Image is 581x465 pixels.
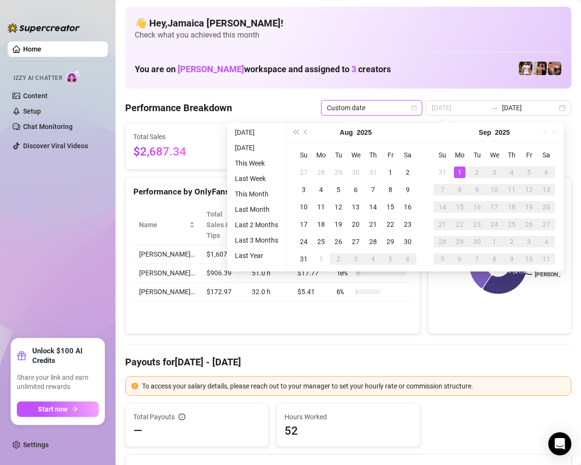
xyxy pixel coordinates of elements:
[8,23,80,33] img: logo-BBDzfeDw.svg
[312,181,330,198] td: 2025-08-04
[364,164,382,181] td: 2025-07-31
[298,201,310,213] div: 10
[364,146,382,164] th: Th
[502,103,557,113] input: End date
[523,167,535,178] div: 5
[541,219,552,230] div: 27
[231,204,282,215] li: Last Month
[382,164,399,181] td: 2025-08-01
[399,198,416,216] td: 2025-08-16
[133,283,201,301] td: [PERSON_NAME]…
[32,346,99,365] strong: Unlock $100 AI Credits
[298,253,310,265] div: 31
[135,16,562,30] h4: 👋 Hey, Jamaica [PERSON_NAME] !
[402,253,413,265] div: 6
[385,201,396,213] div: 15
[333,219,344,230] div: 19
[231,250,282,261] li: Last Year
[468,198,486,216] td: 2025-09-16
[402,167,413,178] div: 2
[486,216,503,233] td: 2025-09-24
[336,286,352,297] span: 6 %
[538,181,555,198] td: 2025-09-13
[520,181,538,198] td: 2025-09-12
[315,236,327,247] div: 25
[231,234,282,246] li: Last 3 Months
[201,205,246,245] th: Total Sales & Tips
[333,236,344,247] div: 26
[330,233,347,250] td: 2025-08-26
[538,146,555,164] th: Sa
[312,146,330,164] th: Mo
[367,253,379,265] div: 4
[351,64,356,74] span: 3
[486,233,503,250] td: 2025-10-01
[315,167,327,178] div: 28
[402,184,413,195] div: 9
[451,164,468,181] td: 2025-09-01
[538,164,555,181] td: 2025-09-06
[295,164,312,181] td: 2025-07-27
[454,167,465,178] div: 1
[437,201,448,213] div: 14
[135,64,391,75] h1: You are on workspace and assigned to creators
[201,245,246,264] td: $1,607.98
[350,201,362,213] div: 13
[548,62,561,75] img: Osvaldo
[17,401,99,417] button: Start nowarrow-right
[23,441,49,449] a: Settings
[133,131,223,142] span: Total Sales
[347,233,364,250] td: 2025-08-27
[295,198,312,216] td: 2025-08-10
[315,219,327,230] div: 18
[503,250,520,268] td: 2025-10-09
[133,423,142,439] span: —
[139,220,187,230] span: Name
[471,253,483,265] div: 7
[468,146,486,164] th: Tu
[451,181,468,198] td: 2025-09-08
[503,181,520,198] td: 2025-09-11
[468,164,486,181] td: 2025-09-02
[471,201,483,213] div: 16
[385,184,396,195] div: 8
[295,181,312,198] td: 2025-08-03
[506,167,517,178] div: 4
[350,253,362,265] div: 3
[434,198,451,216] td: 2025-09-14
[330,146,347,164] th: Tu
[133,412,175,422] span: Total Payouts
[295,146,312,164] th: Su
[451,250,468,268] td: 2025-10-06
[434,181,451,198] td: 2025-09-07
[468,181,486,198] td: 2025-09-09
[330,198,347,216] td: 2025-08-12
[434,250,451,268] td: 2025-10-05
[327,101,416,115] span: Custom date
[523,184,535,195] div: 12
[292,283,330,301] td: $5.41
[333,201,344,213] div: 12
[486,164,503,181] td: 2025-09-03
[489,167,500,178] div: 3
[367,219,379,230] div: 21
[298,219,310,230] div: 17
[541,167,552,178] div: 6
[471,236,483,247] div: 30
[382,198,399,216] td: 2025-08-15
[385,236,396,247] div: 29
[489,201,500,213] div: 17
[503,233,520,250] td: 2025-10-02
[347,146,364,164] th: We
[385,219,396,230] div: 22
[489,236,500,247] div: 1
[347,216,364,233] td: 2025-08-20
[506,253,517,265] div: 9
[312,216,330,233] td: 2025-08-18
[399,216,416,233] td: 2025-08-23
[486,250,503,268] td: 2025-10-08
[382,233,399,250] td: 2025-08-29
[454,219,465,230] div: 22
[486,146,503,164] th: We
[357,123,372,142] button: Choose a year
